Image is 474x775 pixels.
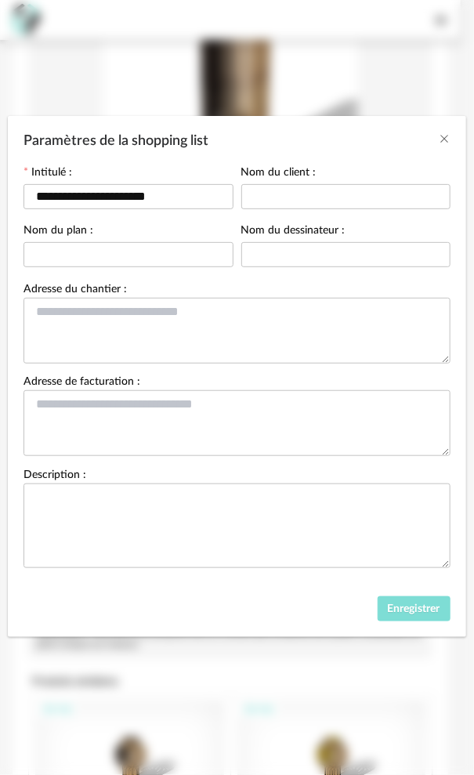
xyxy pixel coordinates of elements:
button: Enregistrer [378,596,451,621]
label: Nom du dessinateur : [241,225,346,239]
label: Description : [24,469,86,483]
span: Paramètres de la shopping list [24,134,208,148]
label: Nom du plan : [24,225,93,239]
label: Adresse de facturation : [24,376,140,390]
label: Nom du client : [241,167,317,181]
button: Close [438,132,450,148]
div: Paramètres de la shopping list [8,116,466,636]
label: Intitulé : [24,167,72,181]
span: Enregistrer [388,603,440,614]
label: Adresse du chantier : [24,284,127,298]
